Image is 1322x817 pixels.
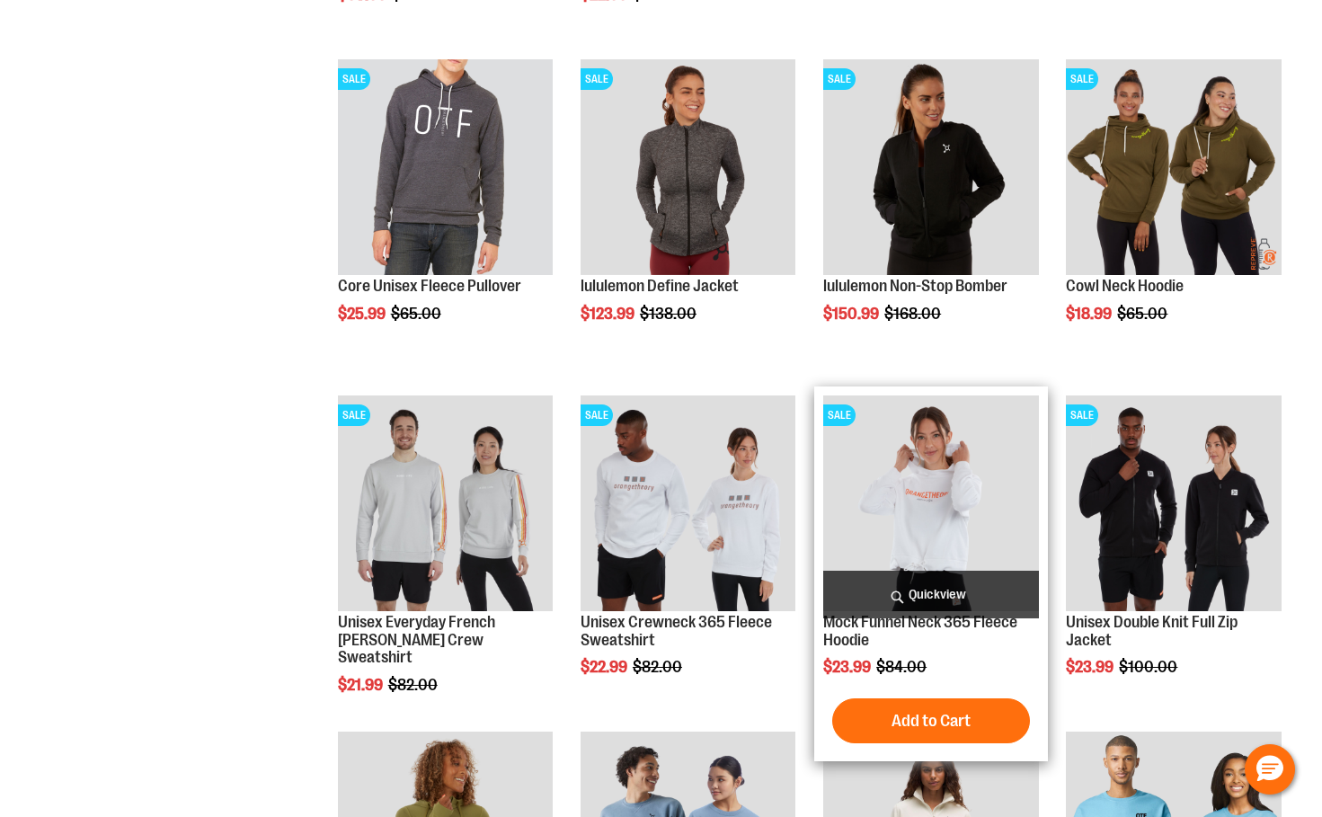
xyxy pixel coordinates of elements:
a: Cowl Neck Hoodie [1066,277,1184,295]
a: lululemon Non-Stop Bomber [823,277,1007,295]
a: Unisex Double Knit Full Zip Jacket [1066,613,1238,649]
a: lululemon Define Jacket [581,277,739,295]
div: product [329,386,562,740]
span: $82.00 [388,676,440,694]
img: Product image for Unisex Double Knit Full Zip Jacket [1066,395,1281,610]
span: $100.00 [1119,658,1180,676]
a: Core Unisex Fleece Pullover [338,277,521,295]
div: product [1057,50,1290,368]
span: Add to Cart [892,711,971,731]
a: Product image for Unisex Crewneck 365 Fleece SweatshirtSALE [581,395,795,613]
a: Unisex Crewneck 365 Fleece Sweatshirt [581,613,772,649]
div: product [814,50,1047,368]
img: Product image for Core Unisex Fleece Pullover [338,59,553,274]
span: SALE [823,404,856,426]
div: product [572,386,804,722]
span: $168.00 [884,305,944,323]
button: Add to Cart [832,698,1030,743]
span: $138.00 [640,305,699,323]
a: Quickview [823,571,1038,618]
div: product [329,50,562,368]
img: Product image for Mock Funnel Neck 365 Fleece Hoodie [823,395,1038,610]
img: product image for 1529891 [581,59,795,274]
a: Mock Funnel Neck 365 Fleece Hoodie [823,613,1017,649]
button: Hello, have a question? Let’s chat. [1245,744,1295,795]
div: product [1057,386,1290,722]
a: Product image for Cowl Neck HoodieSALE [1066,59,1281,277]
span: SALE [1066,404,1098,426]
span: $18.99 [1066,305,1114,323]
span: $25.99 [338,305,388,323]
span: $23.99 [1066,658,1116,676]
img: Product image for Cowl Neck Hoodie [1066,59,1281,274]
span: SALE [823,68,856,90]
a: Product image for Core Unisex Fleece PulloverSALE [338,59,553,277]
a: Product image for Unisex Double Knit Full Zip JacketSALE [1066,395,1281,613]
span: $23.99 [823,658,874,676]
span: $65.00 [391,305,444,323]
a: product image for 1529891SALE [581,59,795,277]
img: Product image for lululemon Non-Stop Bomber [823,59,1038,274]
div: product [814,386,1047,761]
span: SALE [338,404,370,426]
a: Product image for Mock Funnel Neck 365 Fleece HoodieSALE [823,395,1038,613]
span: $82.00 [633,658,685,676]
a: Product image for lululemon Non-Stop BomberSALE [823,59,1038,277]
span: $84.00 [876,658,929,676]
a: Product image for Unisex Everyday French Terry Crew SweatshirtSALE [338,395,553,613]
img: Product image for Unisex Everyday French Terry Crew Sweatshirt [338,395,553,610]
a: Unisex Everyday French [PERSON_NAME] Crew Sweatshirt [338,613,495,667]
span: SALE [1066,68,1098,90]
span: SALE [581,404,613,426]
span: $22.99 [581,658,630,676]
span: $123.99 [581,305,637,323]
img: Product image for Unisex Crewneck 365 Fleece Sweatshirt [581,395,795,610]
span: SALE [581,68,613,90]
span: $150.99 [823,305,882,323]
span: $21.99 [338,676,386,694]
div: product [572,50,804,368]
span: $65.00 [1117,305,1170,323]
span: SALE [338,68,370,90]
